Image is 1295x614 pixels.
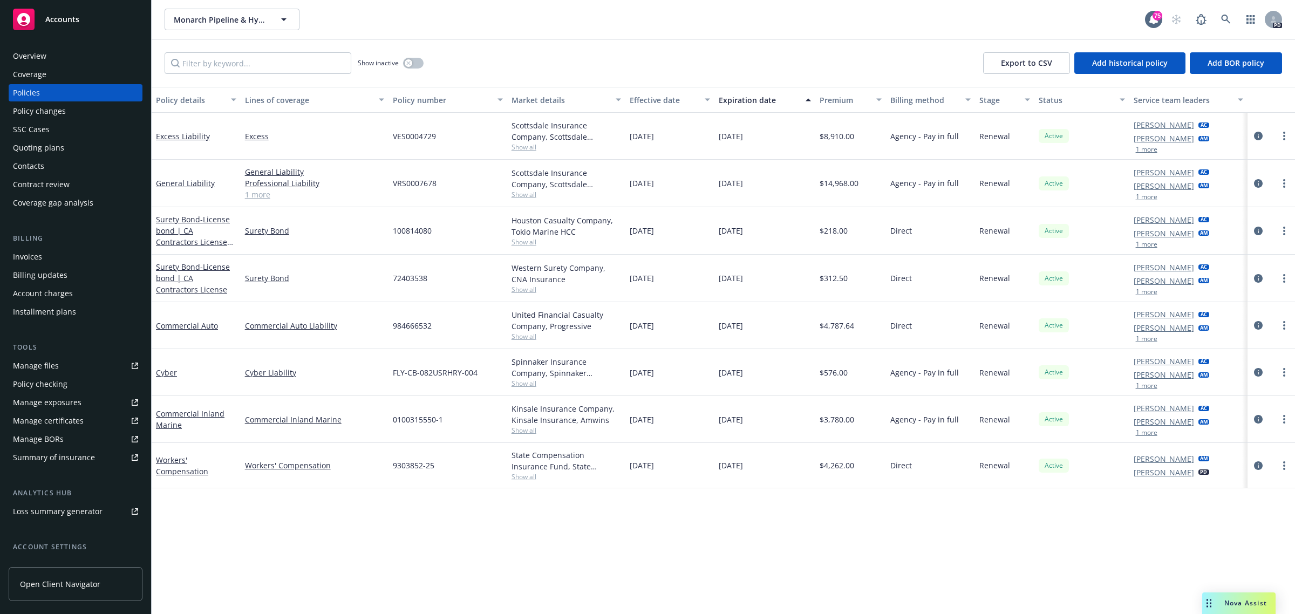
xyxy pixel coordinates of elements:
[9,394,142,411] a: Manage exposures
[1134,133,1194,144] a: [PERSON_NAME]
[13,84,40,101] div: Policies
[719,225,743,236] span: [DATE]
[156,131,210,141] a: Excess Liability
[1134,167,1194,178] a: [PERSON_NAME]
[1136,241,1157,248] button: 1 more
[625,87,714,113] button: Effective date
[9,176,142,193] a: Contract review
[512,379,622,388] span: Show all
[1043,226,1065,236] span: Active
[1034,87,1129,113] button: Status
[393,272,427,284] span: 72403538
[9,103,142,120] a: Policy changes
[512,262,622,285] div: Western Surety Company, CNA Insurance
[630,460,654,471] span: [DATE]
[512,472,622,481] span: Show all
[9,342,142,353] div: Tools
[979,367,1010,378] span: Renewal
[13,176,70,193] div: Contract review
[1252,366,1265,379] a: circleInformation
[245,272,384,284] a: Surety Bond
[1039,94,1113,106] div: Status
[9,194,142,212] a: Coverage gap analysis
[245,166,384,178] a: General Liability
[1134,453,1194,465] a: [PERSON_NAME]
[512,215,622,237] div: Houston Casualty Company, Tokio Marine HCC
[393,178,437,189] span: VRS0007678
[820,367,848,378] span: $576.00
[241,87,388,113] button: Lines of coverage
[9,121,142,138] a: SSC Cases
[245,178,384,189] a: Professional Liability
[1252,224,1265,237] a: circleInformation
[393,131,436,142] span: VES0004729
[1153,11,1162,21] div: 75
[245,225,384,236] a: Surety Bond
[13,357,59,374] div: Manage files
[1134,214,1194,226] a: [PERSON_NAME]
[890,131,959,142] span: Agency - Pay in full
[719,178,743,189] span: [DATE]
[890,367,959,378] span: Agency - Pay in full
[1278,413,1291,426] a: more
[1134,262,1194,273] a: [PERSON_NAME]
[393,367,478,378] span: FLY-CB-082USRHRY-004
[13,66,46,83] div: Coverage
[13,412,84,429] div: Manage certificates
[1224,598,1267,608] span: Nova Assist
[13,449,95,466] div: Summary of insurance
[9,285,142,302] a: Account charges
[975,87,1034,113] button: Stage
[1043,274,1065,283] span: Active
[1136,336,1157,342] button: 1 more
[979,414,1010,425] span: Renewal
[156,408,224,430] a: Commercial Inland Marine
[9,84,142,101] a: Policies
[820,460,854,471] span: $4,262.00
[13,194,93,212] div: Coverage gap analysis
[1134,180,1194,192] a: [PERSON_NAME]
[719,367,743,378] span: [DATE]
[1001,58,1052,68] span: Export to CSV
[9,376,142,393] a: Policy checking
[393,460,434,471] span: 9303852-25
[512,449,622,472] div: State Compensation Insurance Fund, State Compensation Insurance Fund (SCIF)
[983,52,1070,74] button: Export to CSV
[1278,319,1291,332] a: more
[820,178,858,189] span: $14,968.00
[979,131,1010,142] span: Renewal
[13,431,64,448] div: Manage BORs
[1252,319,1265,332] a: circleInformation
[9,357,142,374] a: Manage files
[512,120,622,142] div: Scottsdale Insurance Company, Scottsdale Insurance Company (Nationwide), Risk Transfer Partners
[1134,402,1194,414] a: [PERSON_NAME]
[820,94,870,106] div: Premium
[156,214,230,258] a: Surety Bond
[156,367,177,378] a: Cyber
[1129,87,1248,113] button: Service team leaders
[719,460,743,471] span: [DATE]
[890,178,959,189] span: Agency - Pay in full
[1208,58,1264,68] span: Add BOR policy
[512,190,622,199] span: Show all
[245,94,372,106] div: Lines of coverage
[512,237,622,247] span: Show all
[630,225,654,236] span: [DATE]
[393,225,432,236] span: 100814080
[9,303,142,320] a: Installment plans
[1278,366,1291,379] a: more
[630,272,654,284] span: [DATE]
[815,87,887,113] button: Premium
[1136,146,1157,153] button: 1 more
[1043,179,1065,188] span: Active
[512,94,610,106] div: Market details
[630,131,654,142] span: [DATE]
[245,414,384,425] a: Commercial Inland Marine
[13,158,44,175] div: Contacts
[1134,467,1194,478] a: [PERSON_NAME]
[9,66,142,83] a: Coverage
[156,455,208,476] a: Workers' Compensation
[719,414,743,425] span: [DATE]
[156,178,215,188] a: General Liability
